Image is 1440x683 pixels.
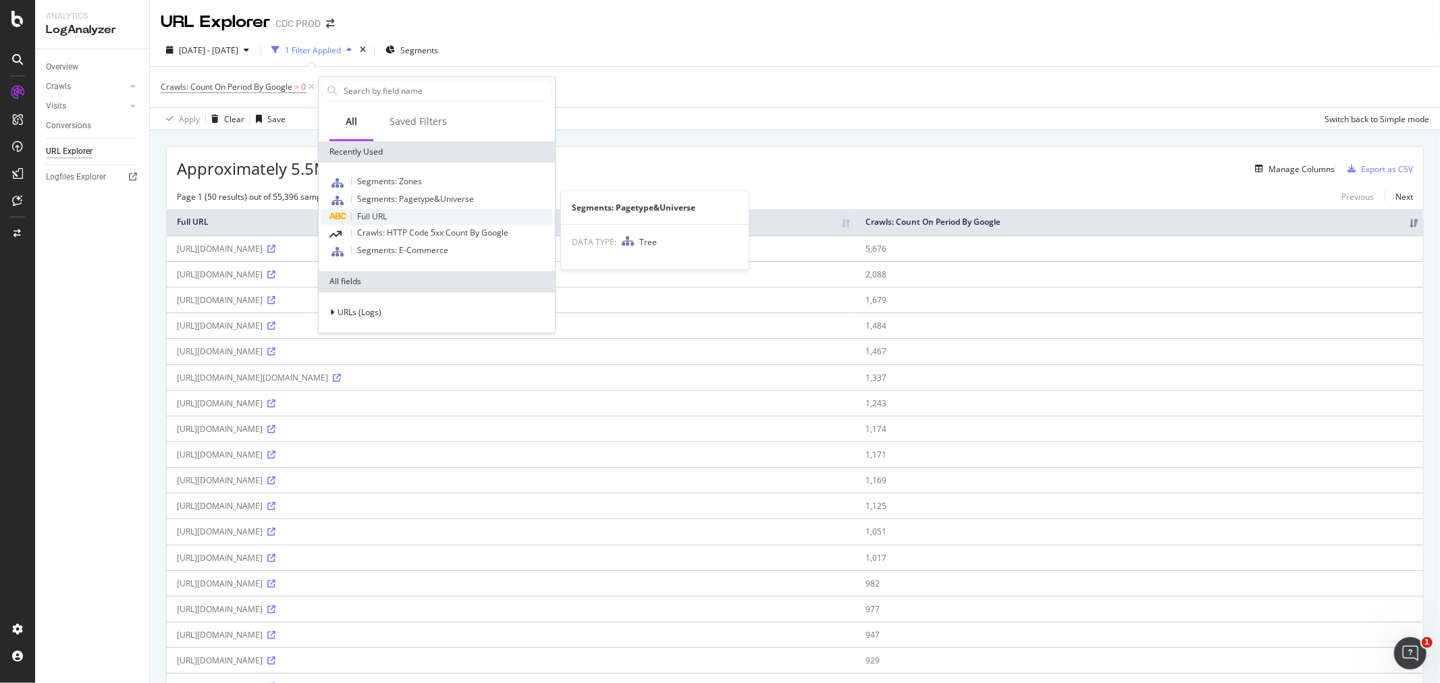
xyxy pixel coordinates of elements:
div: arrow-right-arrow-left [326,19,334,28]
span: Tree [639,236,657,248]
a: Conversions [46,119,140,133]
td: 1,467 [855,338,1423,364]
button: Clear [206,108,244,130]
div: Save [267,113,286,125]
div: Logfiles Explorer [46,170,106,184]
span: 1 [1422,637,1433,648]
button: Add Filter [317,79,371,95]
div: LogAnalyzer [46,22,138,38]
div: URL Explorer [46,144,92,159]
div: Apply [179,113,200,125]
div: Switch back to Simple mode [1325,113,1429,125]
div: [URL][DOMAIN_NAME] [177,398,845,409]
div: Recently Used [319,141,555,163]
div: All fields [319,271,555,292]
div: [URL][DOMAIN_NAME] [177,423,845,435]
div: Analytics [46,11,138,22]
a: Visits [46,99,126,113]
td: 1,243 [855,390,1423,416]
input: Search by field name [342,80,552,101]
div: CDC PROD [275,17,321,30]
button: Manage Columns [1250,161,1335,177]
td: 5,676 [855,236,1423,261]
span: Segments: Pagetype&Universe [357,193,474,204]
div: [URL][DOMAIN_NAME] [177,655,845,666]
span: Segments: E-Commerce [357,244,448,256]
div: [URL][DOMAIN_NAME] [177,294,845,306]
div: Segments: Pagetype&Universe [561,202,749,213]
span: Approximately 5.5M URLs found [177,157,421,180]
div: [URL][DOMAIN_NAME] [177,629,845,640]
td: 1,484 [855,312,1423,338]
div: URL Explorer [161,11,270,34]
td: 1,171 [855,441,1423,467]
td: 1,125 [855,493,1423,518]
a: URL Explorer [46,144,140,159]
span: Segments: Zones [357,175,422,187]
div: [URL][DOMAIN_NAME] [177,552,845,564]
div: Conversions [46,119,91,133]
div: [URL][DOMAIN_NAME] [177,526,845,537]
td: 977 [855,596,1423,622]
a: Crawls [46,80,126,94]
span: Segments [400,45,438,56]
div: [URL][DOMAIN_NAME] [177,320,845,331]
div: Page 1 (50 results) out of 55,396 sampled entries [177,191,361,202]
a: Overview [46,60,140,74]
td: 929 [855,647,1423,673]
div: All [346,115,357,128]
div: [URL][DOMAIN_NAME] [177,578,845,589]
div: [URL][DOMAIN_NAME] [177,603,845,615]
span: Crawls: Count On Period By Google [161,81,292,92]
button: [DATE] - [DATE] [161,39,255,61]
button: 1 Filter Applied [266,39,357,61]
div: 1 Filter Applied [285,45,341,56]
div: Export as CSV [1361,163,1413,175]
div: Visits [46,99,66,113]
button: Save [250,108,286,130]
span: 0 [301,78,306,97]
div: Manage Columns [1269,163,1335,175]
td: 1,337 [855,364,1423,390]
div: Clear [224,113,244,125]
div: Overview [46,60,78,74]
div: [URL][DOMAIN_NAME] [177,500,845,512]
div: [URL][DOMAIN_NAME] [177,449,845,460]
th: Full URL: activate to sort column ascending [167,209,855,236]
a: Logfiles Explorer [46,170,140,184]
td: 982 [855,570,1423,596]
div: times [357,43,369,57]
iframe: Intercom live chat [1394,637,1426,670]
span: DATA TYPE: [572,236,616,248]
div: [URL][DOMAIN_NAME] [177,346,845,357]
div: [URL][DOMAIN_NAME] [177,269,845,280]
th: Crawls: Count On Period By Google: activate to sort column ascending [855,209,1423,236]
span: Full URL [357,211,387,222]
span: URLs (Logs) [338,307,381,319]
td: 2,088 [855,261,1423,287]
div: Saved Filters [390,115,447,128]
div: [URL][DOMAIN_NAME][DOMAIN_NAME] [177,372,845,383]
div: [URL][DOMAIN_NAME] [177,474,845,486]
td: 1,051 [855,518,1423,544]
div: Crawls [46,80,71,94]
td: 1,169 [855,467,1423,493]
td: 1,174 [855,416,1423,441]
button: Segments [380,39,444,61]
a: Next [1385,187,1413,207]
span: [DATE] - [DATE] [179,45,238,56]
button: Switch back to Simple mode [1319,108,1429,130]
td: 947 [855,622,1423,647]
td: 1,017 [855,545,1423,570]
span: Crawls: HTTP Code 5xx Count By Google [357,227,508,238]
span: > [294,81,299,92]
div: [URL][DOMAIN_NAME] [177,243,845,254]
button: Apply [161,108,200,130]
td: 1,679 [855,287,1423,312]
button: Export as CSV [1342,158,1413,180]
